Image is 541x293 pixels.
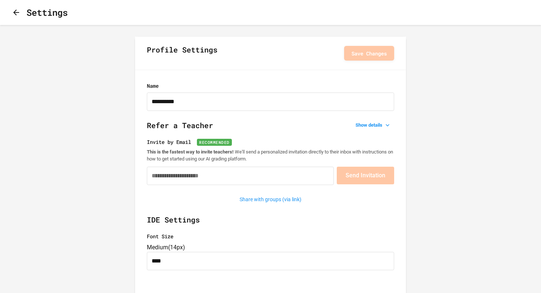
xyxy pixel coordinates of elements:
[26,6,68,19] h1: Settings
[147,120,394,138] h2: Refer a Teacher
[197,139,232,146] span: Recommended
[147,44,218,62] h2: Profile Settings
[344,46,394,61] button: Save Changes
[147,243,394,252] div: Medium ( 14px )
[147,82,394,90] label: Name
[337,167,394,184] button: Send Invitation
[353,120,394,130] button: Show details
[147,149,394,162] p: We'll send a personalized invitation directly to their inbox with instructions on how to get star...
[147,149,234,155] strong: This is the fastest way to invite teachers!
[236,194,305,205] button: Share with groups (via link)
[147,138,394,146] label: Invite by Email
[147,232,394,240] label: Font Size
[147,214,394,232] h2: IDE Settings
